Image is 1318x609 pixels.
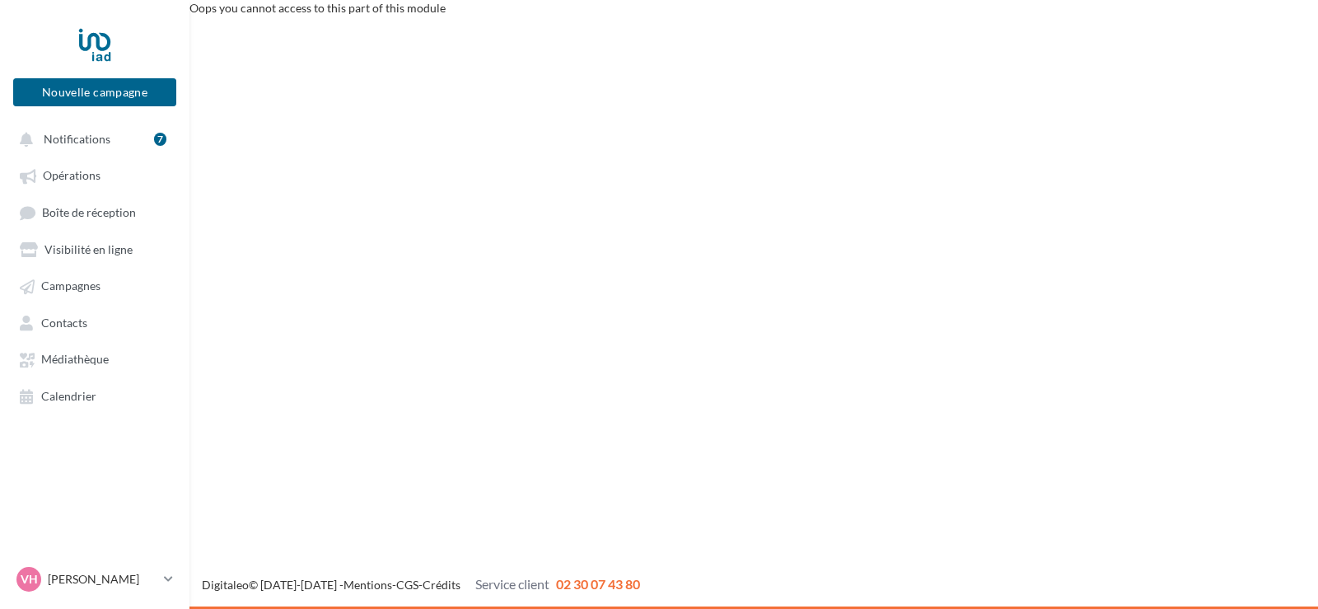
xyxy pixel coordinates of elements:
[10,234,180,264] a: Visibilité en ligne
[48,571,157,588] p: [PERSON_NAME]
[41,389,96,403] span: Calendrier
[10,160,180,190] a: Opérations
[41,279,100,293] span: Campagnes
[44,132,110,146] span: Notifications
[202,578,640,592] span: © [DATE]-[DATE] - - -
[10,307,180,337] a: Contacts
[189,1,446,15] span: Oops you cannot access to this part of this module
[21,571,38,588] span: VH
[202,578,249,592] a: Digitaleo
[344,578,392,592] a: Mentions
[44,242,133,256] span: Visibilité en ligne
[10,381,180,410] a: Calendrier
[10,344,180,373] a: Médiathèque
[396,578,418,592] a: CGS
[13,564,176,595] a: VH [PERSON_NAME]
[10,197,180,227] a: Boîte de réception
[43,169,100,183] span: Opérations
[41,353,109,367] span: Médiathèque
[423,578,460,592] a: Crédits
[13,78,176,106] button: Nouvelle campagne
[556,576,640,592] span: 02 30 07 43 80
[10,124,173,153] button: Notifications 7
[475,576,549,592] span: Service client
[41,316,87,330] span: Contacts
[154,133,166,146] div: 7
[42,205,136,219] span: Boîte de réception
[10,270,180,300] a: Campagnes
